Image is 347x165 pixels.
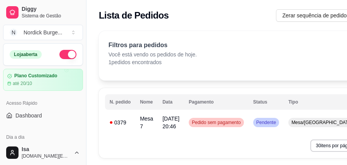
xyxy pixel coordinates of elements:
[158,94,184,110] th: Data
[10,50,42,59] div: Loja aberta
[190,119,242,126] span: Pedido sem pagamento
[22,146,71,153] span: Isa
[14,73,57,79] article: Plano Customizado
[3,25,83,40] button: Select a team
[162,116,179,129] span: [DATE] 20:46
[24,29,62,36] div: Nordick Burge ...
[249,94,284,110] th: Status
[135,112,158,133] td: Mesa 7
[22,13,80,19] span: Sistema de Gestão
[255,119,278,126] span: Pendente
[99,9,169,22] h2: Lista de Pedidos
[59,50,76,59] button: Alterar Status
[22,153,71,159] span: [DOMAIN_NAME][EMAIL_ADDRESS][DOMAIN_NAME]
[3,143,83,162] button: Isa[DOMAIN_NAME][EMAIL_ADDRESS][DOMAIN_NAME]
[10,29,17,36] span: N
[184,94,249,110] th: Pagamento
[108,41,197,50] p: Filtros para pedidos
[3,69,83,91] a: Plano Customizadoaté 20/10
[13,80,32,87] article: até 20/10
[105,94,135,110] th: N. pedido
[135,94,158,110] th: Nome
[15,112,42,119] span: Dashboard
[108,58,197,66] p: 1 pedidos encontrados
[3,131,83,143] div: Dia a dia
[108,51,197,58] p: Você está vendo os pedidos de hoje.
[110,119,131,126] div: 0379
[3,109,83,122] a: Dashboard
[3,3,83,22] a: DiggySistema de Gestão
[22,6,80,13] span: Diggy
[3,97,83,109] div: Acesso Rápido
